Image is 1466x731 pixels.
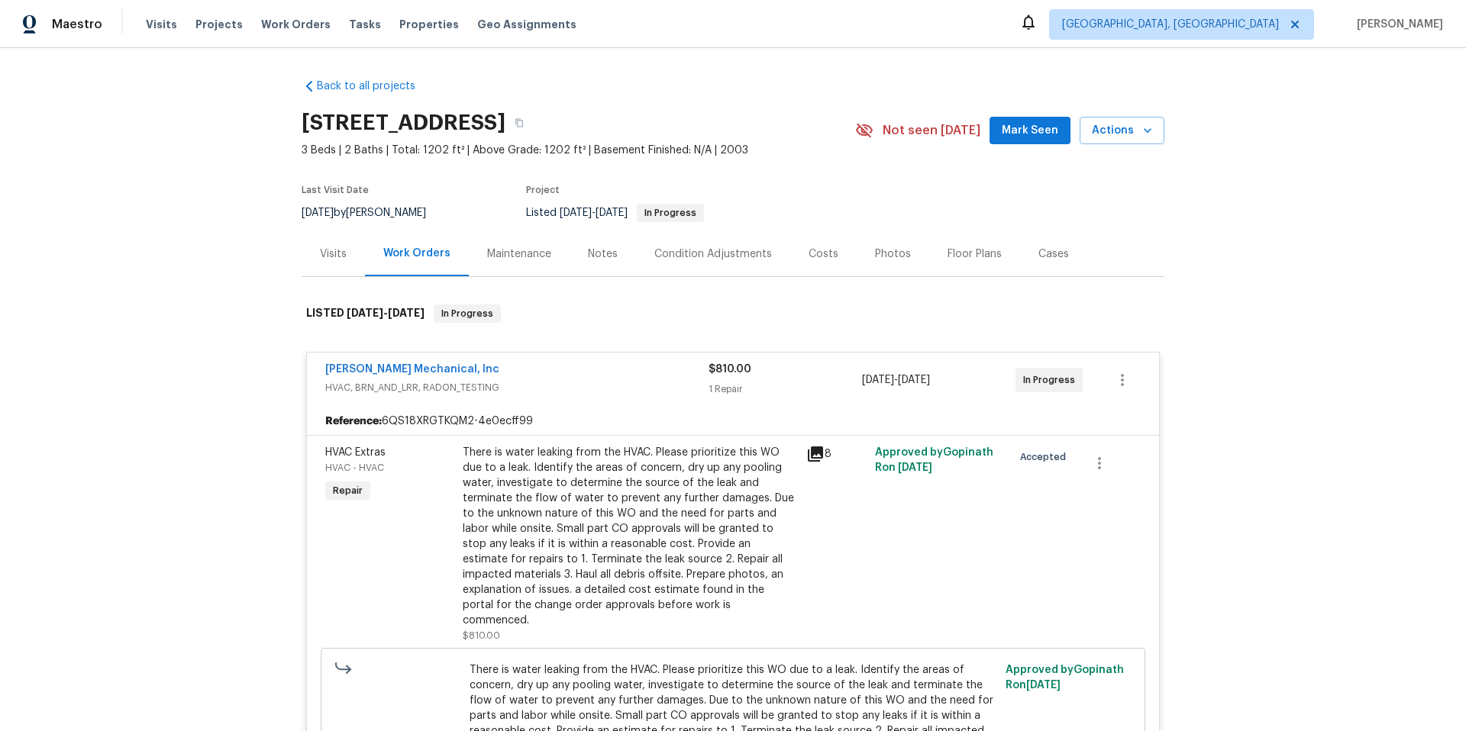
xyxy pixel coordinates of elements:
[349,19,381,30] span: Tasks
[307,407,1159,435] div: 6QS18XRGTKQM2-4e0ecff99
[399,17,459,32] span: Properties
[1092,121,1152,140] span: Actions
[463,631,500,640] span: $810.00
[435,306,499,321] span: In Progress
[875,246,911,262] div: Photos
[1351,17,1443,32] span: [PERSON_NAME]
[325,414,382,429] b: Reference:
[325,364,499,375] a: [PERSON_NAME] Mechanical, Inc
[898,375,930,385] span: [DATE]
[560,208,628,218] span: -
[1038,246,1069,262] div: Cases
[302,115,505,130] h2: [STREET_ADDRESS]
[306,304,425,323] h6: LISTED
[302,143,855,158] span: 3 Beds | 2 Baths | Total: 1202 ft² | Above Grade: 1202 ft² | Basement Finished: N/A | 2003
[1062,17,1279,32] span: [GEOGRAPHIC_DATA], [GEOGRAPHIC_DATA]
[477,17,576,32] span: Geo Assignments
[383,246,450,261] div: Work Orders
[654,246,772,262] div: Condition Adjustments
[261,17,331,32] span: Work Orders
[638,208,702,217] span: In Progress
[347,308,383,318] span: [DATE]
[388,308,425,318] span: [DATE]
[195,17,243,32] span: Projects
[320,246,347,262] div: Visits
[302,79,448,94] a: Back to all projects
[325,380,709,395] span: HVAC, BRN_AND_LRR, RADON_TESTING
[1026,680,1061,691] span: [DATE]
[1002,121,1058,140] span: Mark Seen
[463,445,797,628] div: There is water leaking from the HVAC. Please prioritize this WO due to a leak. Identify the areas...
[709,364,751,375] span: $810.00
[325,463,384,472] span: HVAC - HVAC
[875,447,993,473] span: Approved by Gopinath R on
[302,289,1164,338] div: LISTED [DATE]-[DATE]In Progress
[487,246,551,262] div: Maintenance
[596,208,628,218] span: [DATE]
[990,117,1070,145] button: Mark Seen
[1020,449,1072,465] span: Accepted
[347,308,425,318] span: -
[588,246,618,262] div: Notes
[505,109,533,137] button: Copy Address
[1006,665,1124,691] span: Approved by Gopinath R on
[560,208,592,218] span: [DATE]
[806,445,866,463] div: 8
[146,17,177,32] span: Visits
[862,375,894,385] span: [DATE]
[327,483,369,498] span: Repair
[526,185,560,195] span: Project
[1080,117,1164,145] button: Actions
[302,185,369,195] span: Last Visit Date
[709,382,862,397] div: 1 Repair
[809,246,838,262] div: Costs
[526,208,704,218] span: Listed
[883,123,980,138] span: Not seen [DATE]
[325,447,386,458] span: HVAC Extras
[302,204,444,222] div: by [PERSON_NAME]
[52,17,102,32] span: Maestro
[862,372,930,388] span: -
[948,246,1002,262] div: Floor Plans
[1023,372,1081,388] span: In Progress
[898,462,932,473] span: [DATE]
[302,208,334,218] span: [DATE]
